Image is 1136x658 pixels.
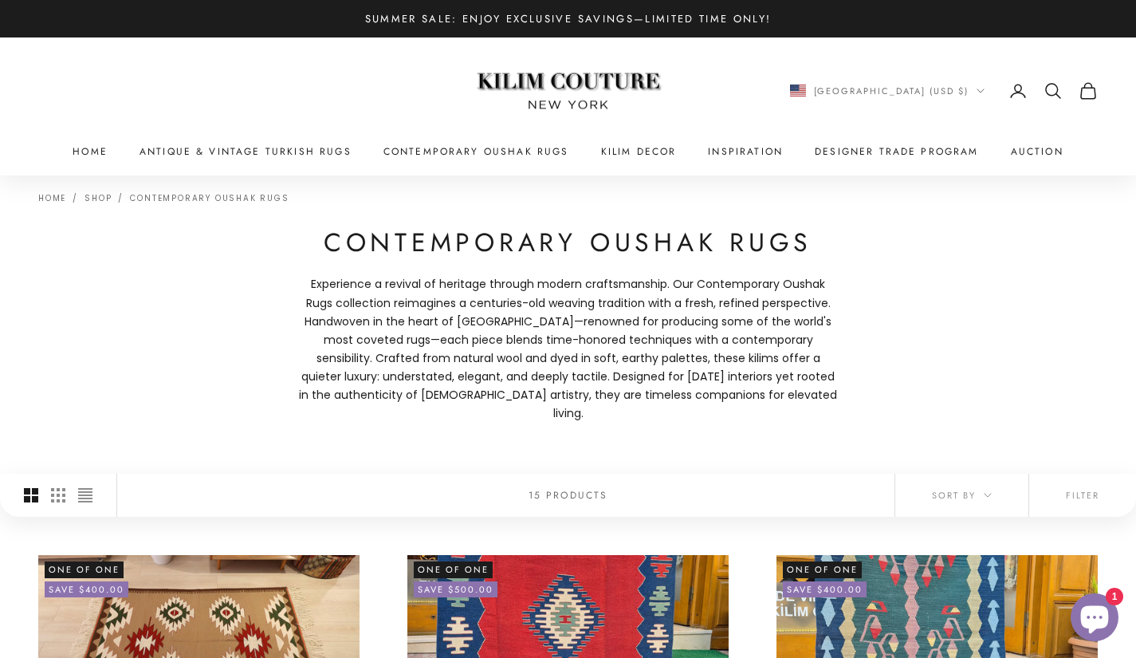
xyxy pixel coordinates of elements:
a: Designer Trade Program [815,144,979,160]
a: Antique & Vintage Turkish Rugs [140,144,352,160]
on-sale-badge: Save $400.00 [45,581,128,597]
span: One of One [414,561,493,577]
a: Home [38,192,66,204]
nav: Primary navigation [38,144,1098,160]
span: One of One [783,561,862,577]
h1: Contemporary Oushak Rugs [297,227,839,260]
button: Sort by [895,474,1028,517]
span: One of One [45,561,124,577]
span: [GEOGRAPHIC_DATA] (USD $) [814,84,969,98]
summary: Kilim Decor [601,144,677,160]
button: Change country or currency [790,84,985,98]
button: Switch to compact product images [78,474,92,517]
nav: Secondary navigation [790,81,1099,100]
inbox-online-store-chat: Shopify online store chat [1066,593,1123,645]
span: Sort by [932,488,992,502]
a: Auction [1011,144,1063,160]
img: Logo of Kilim Couture New York [469,53,668,129]
a: Contemporary Oushak Rugs [383,144,569,160]
p: 15 products [529,487,608,503]
nav: Breadcrumb [38,191,289,203]
p: Experience a revival of heritage through modern craftsmanship. Our Contemporary Oushak Rugs colle... [297,275,839,423]
a: Inspiration [708,144,783,160]
img: United States [790,85,806,97]
button: Filter [1029,474,1136,517]
a: Home [73,144,108,160]
button: Switch to smaller product images [51,474,65,517]
on-sale-badge: Save $400.00 [783,581,867,597]
on-sale-badge: Save $500.00 [414,581,497,597]
a: Contemporary Oushak Rugs [130,192,289,204]
a: Shop [85,192,112,204]
button: Switch to larger product images [24,474,38,517]
p: Summer Sale: Enjoy Exclusive Savings—Limited Time Only! [365,10,772,27]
